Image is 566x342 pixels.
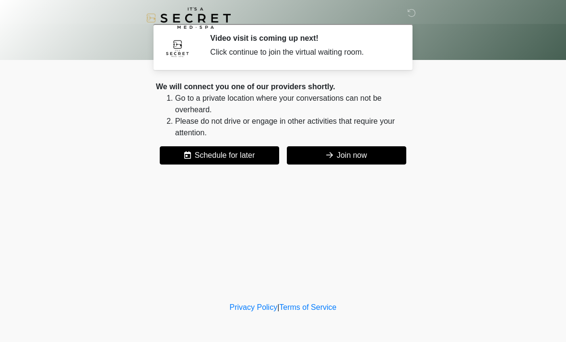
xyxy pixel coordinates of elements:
[175,116,410,139] li: Please do not drive or engage in other activities that require your attention.
[160,146,279,165] button: Schedule for later
[146,7,231,29] img: It's A Secret Med Spa Logo
[230,303,278,311] a: Privacy Policy
[277,303,279,311] a: |
[210,34,396,43] h2: Video visit is coming up next!
[156,81,410,93] div: We will connect you one of our providers shortly.
[287,146,406,165] button: Join now
[210,47,396,58] div: Click continue to join the virtual waiting room.
[279,303,336,311] a: Terms of Service
[163,34,192,62] img: Agent Avatar
[175,93,410,116] li: Go to a private location where your conversations can not be overheard.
